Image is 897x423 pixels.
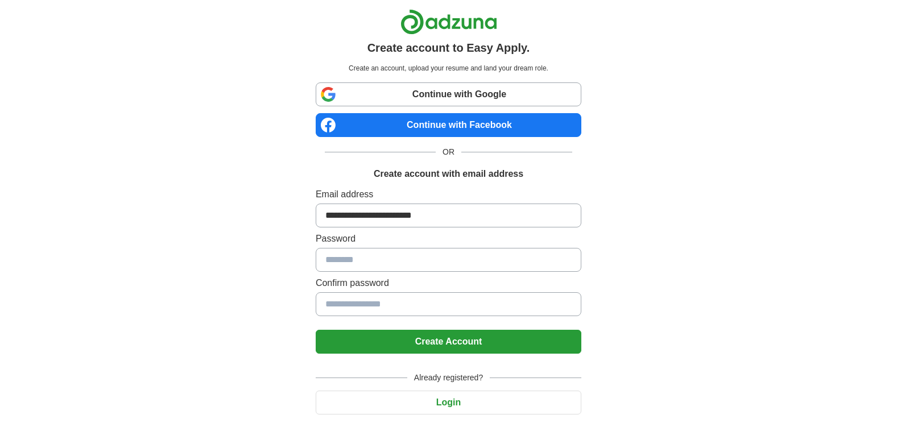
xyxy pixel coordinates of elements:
button: Login [316,391,581,414]
p: Create an account, upload your resume and land your dream role. [318,63,579,73]
h1: Create account with email address [374,167,523,181]
a: Continue with Google [316,82,581,106]
button: Create Account [316,330,581,354]
h1: Create account to Easy Apply. [367,39,530,56]
span: OR [436,146,461,158]
a: Continue with Facebook [316,113,581,137]
label: Email address [316,188,581,201]
label: Confirm password [316,276,581,290]
a: Login [316,397,581,407]
label: Password [316,232,581,246]
span: Already registered? [407,372,490,384]
img: Adzuna logo [400,9,497,35]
